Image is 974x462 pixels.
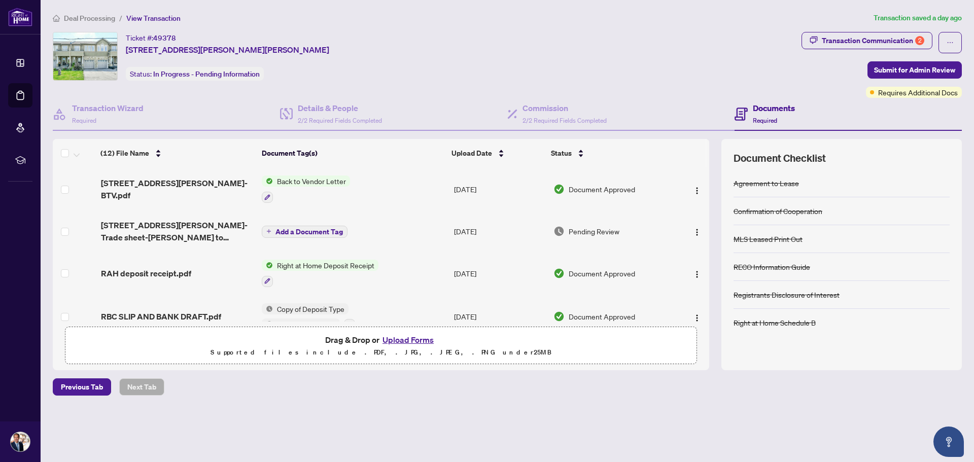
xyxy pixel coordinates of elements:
div: Registrants Disclosure of Interest [734,289,840,300]
div: Right at Home Schedule B [734,317,816,328]
button: Logo [689,308,705,325]
th: Document Tag(s) [258,139,448,167]
div: Confirmation of Cooperation [734,205,822,217]
img: Profile Icon [11,432,30,451]
img: logo [8,8,32,26]
th: Upload Date [447,139,547,167]
td: [DATE] [450,167,549,211]
span: Drag & Drop orUpload FormsSupported files include .PDF, .JPG, .JPEG, .PNG under25MB [65,327,697,365]
span: Deposit Slip - Bank [273,318,340,330]
span: 2/2 Required Fields Completed [298,117,382,124]
button: Status IconRight at Home Deposit Receipt [262,260,378,287]
span: RAH deposit receipt.pdf [101,267,191,279]
span: Right at Home Deposit Receipt [273,260,378,271]
button: Logo [689,265,705,281]
button: Status IconCopy of Deposit TypeStatus IconDeposit Slip - Bank [262,303,355,331]
li: / [119,12,122,24]
span: Requires Additional Docs [878,87,958,98]
span: 2/2 Required Fields Completed [523,117,607,124]
button: Logo [689,181,705,197]
div: Transaction Communication [822,32,924,49]
span: 49378 [153,33,176,43]
span: Drag & Drop or [325,333,437,346]
span: Status [551,148,572,159]
span: Document Approved [569,311,635,322]
span: Submit for Admin Review [874,62,955,78]
span: [STREET_ADDRESS][PERSON_NAME]-BTV.pdf [101,177,254,201]
span: Copy of Deposit Type [273,303,349,314]
img: Logo [693,270,701,278]
img: Logo [693,187,701,195]
img: Document Status [553,311,565,322]
span: Document Approved [569,184,635,195]
span: Upload Date [451,148,492,159]
img: Status Icon [262,175,273,187]
span: Deal Processing [64,14,115,23]
button: Logo [689,223,705,239]
img: Document Status [553,184,565,195]
span: ellipsis [947,39,954,46]
span: Pending Review [569,226,619,237]
button: Previous Tab [53,378,111,396]
button: Submit for Admin Review [867,61,962,79]
article: Transaction saved a day ago [874,12,962,24]
th: (12) File Name [96,139,257,167]
button: Status IconBack to Vendor Letter [262,175,350,203]
span: Required [753,117,777,124]
h4: Transaction Wizard [72,102,144,114]
div: Status: [126,67,264,81]
span: [STREET_ADDRESS][PERSON_NAME][PERSON_NAME] [126,44,329,56]
img: Document Status [553,268,565,279]
div: 2 [915,36,924,45]
span: Add a Document Tag [275,228,343,235]
span: Document Approved [569,268,635,279]
img: Logo [693,314,701,322]
h4: Details & People [298,102,382,114]
img: Document Status [553,226,565,237]
th: Status [547,139,671,167]
span: (12) File Name [100,148,149,159]
button: Transaction Communication2 [802,32,932,49]
td: [DATE] [450,295,549,339]
button: Next Tab [119,378,164,396]
span: RBC SLIP AND BANK DRAFT.pdf [101,310,221,323]
span: In Progress - Pending Information [153,69,260,79]
div: Ticket #: [126,32,176,44]
td: [DATE] [450,252,549,295]
span: View Transaction [126,14,181,23]
h4: Documents [753,102,795,114]
img: IMG-X12332309_1.jpg [53,32,117,80]
h4: Commission [523,102,607,114]
div: RECO Information Guide [734,261,810,272]
span: [STREET_ADDRESS][PERSON_NAME]-Trade sheet-[PERSON_NAME] to review.pdf [101,219,254,243]
img: Logo [693,228,701,236]
span: Previous Tab [61,379,103,395]
td: [DATE] [450,211,549,252]
img: Status Icon [262,318,273,330]
button: Add a Document Tag [262,225,347,238]
span: plus [266,229,271,234]
button: Add a Document Tag [262,226,347,238]
span: Document Checklist [734,151,826,165]
button: Open asap [933,427,964,457]
span: Required [72,117,96,124]
div: Agreement to Lease [734,177,799,189]
div: MLS Leased Print Out [734,233,803,244]
span: Back to Vendor Letter [273,175,350,187]
img: Status Icon [262,303,273,314]
p: Supported files include .PDF, .JPG, .JPEG, .PNG under 25 MB [72,346,690,359]
img: Status Icon [262,260,273,271]
span: home [53,15,60,22]
button: Upload Forms [379,333,437,346]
